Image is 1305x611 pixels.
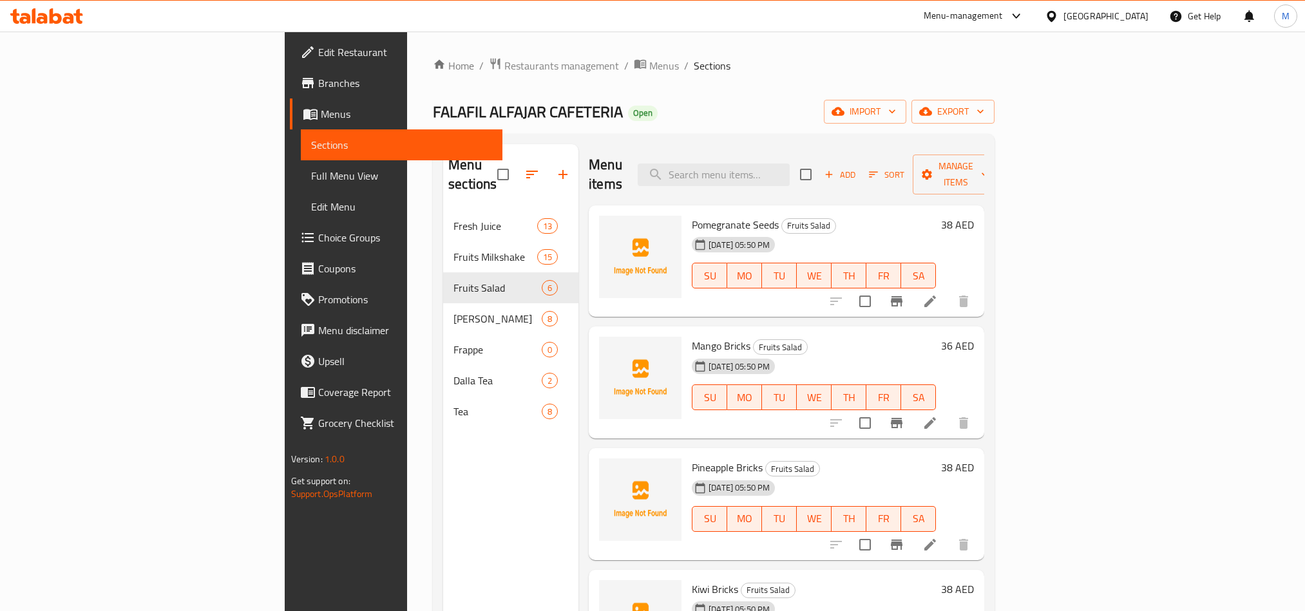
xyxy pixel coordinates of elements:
img: Pomegranate Seeds [599,216,681,298]
span: Select to update [852,409,879,437]
span: 8 [542,406,557,418]
li: / [624,58,629,73]
div: Frappe0 [443,334,578,365]
button: TH [832,506,866,532]
button: Add section [548,159,578,190]
div: Fruits Salad [781,218,836,234]
span: M [1282,9,1290,23]
span: Sort sections [517,159,548,190]
span: import [834,104,896,120]
button: WE [797,506,832,532]
button: TU [762,384,797,410]
a: Edit menu item [922,415,938,431]
div: Open [628,106,658,121]
span: Version: [291,451,323,467]
button: MO [727,263,762,288]
button: delete [948,529,979,560]
h6: 38 AED [941,216,974,234]
span: Add item [819,165,861,185]
button: Branch-specific-item [881,408,912,438]
span: WE [802,388,826,407]
button: FR [866,384,901,410]
button: delete [948,286,979,317]
div: Fruits Salad [753,339,808,355]
span: Edit Menu [311,199,492,214]
button: Branch-specific-item [881,286,912,317]
span: Pomegranate Seeds [692,215,779,234]
a: Promotions [290,284,502,315]
div: Tea [453,404,542,419]
div: Juice Bottles [453,311,542,326]
span: Fruits Salad [782,218,835,233]
span: SU [698,509,722,528]
span: Menu disclaimer [318,323,492,338]
button: Add [819,165,861,185]
button: SU [692,263,727,288]
a: Grocery Checklist [290,408,502,438]
span: SU [698,267,722,285]
span: FR [872,509,896,528]
span: Select all sections [490,161,517,188]
button: Sort [866,165,908,185]
a: Support.OpsPlatform [291,485,373,502]
span: Frappe [453,342,542,357]
div: items [542,404,558,419]
span: Edit Restaurant [318,44,492,60]
div: items [542,280,558,296]
span: SA [906,509,931,528]
span: Sort items [861,165,913,185]
button: FR [866,506,901,532]
span: Sections [694,58,730,73]
div: Fruits Salad [741,583,795,598]
button: SU [692,384,727,410]
button: SA [901,263,936,288]
span: WE [802,509,826,528]
span: Sections [311,137,492,153]
span: 13 [538,220,557,232]
span: Sort [869,167,904,182]
span: MO [732,509,757,528]
a: Branches [290,68,502,99]
div: Menu-management [924,8,1003,24]
button: import [824,100,906,124]
a: Edit menu item [922,537,938,552]
button: export [911,100,995,124]
span: Fresh Juice [453,218,537,234]
button: WE [797,263,832,288]
button: Manage items [913,155,999,194]
button: SU [692,506,727,532]
h6: 38 AED [941,458,974,476]
span: Select section [792,161,819,188]
span: Fruits Salad [754,340,807,355]
span: Mango Bricks [692,336,750,355]
span: Grocery Checklist [318,415,492,431]
div: Fruits Salad [765,461,820,476]
div: [PERSON_NAME]8 [443,303,578,334]
button: WE [797,384,832,410]
span: Add [823,167,857,182]
button: MO [727,384,762,410]
div: [GEOGRAPHIC_DATA] [1063,9,1148,23]
span: Pineapple Bricks [692,458,763,477]
a: Edit Restaurant [290,37,502,68]
span: Fruits Milkshake [453,249,537,265]
span: MO [732,388,757,407]
button: delete [948,408,979,438]
h6: 36 AED [941,337,974,355]
span: [DATE] 05:50 PM [703,239,775,251]
span: FALAFIL ALFAJAR CAFETERIA [433,97,623,126]
span: Menus [321,106,492,122]
span: TH [837,388,861,407]
button: Branch-specific-item [881,529,912,560]
span: Open [628,108,658,118]
a: Menus [634,57,679,74]
nav: breadcrumb [433,57,995,74]
span: export [922,104,984,120]
div: items [542,311,558,326]
div: items [542,373,558,388]
div: Dalla Tea [453,373,542,388]
div: Tea8 [443,396,578,427]
button: TU [762,506,797,532]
